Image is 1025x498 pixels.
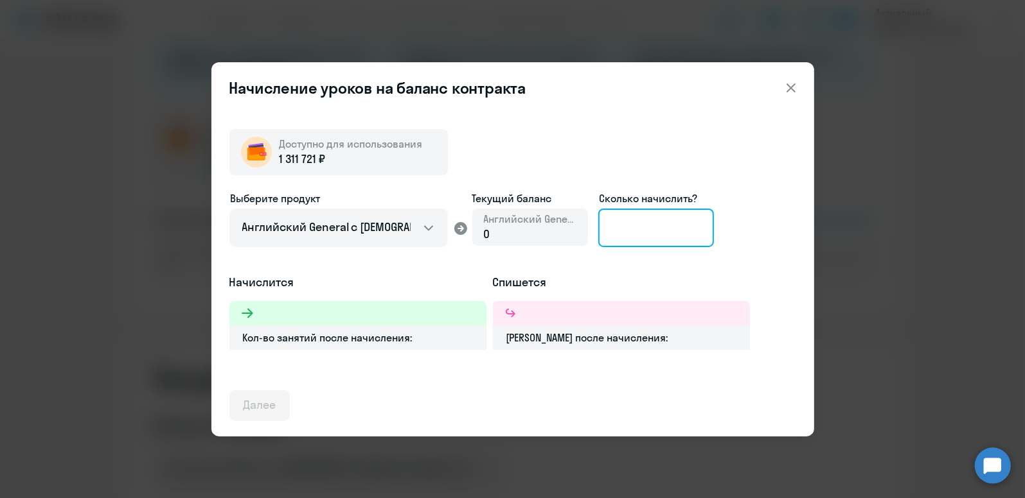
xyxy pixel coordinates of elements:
header: Начисление уроков на баланс контракта [211,78,814,98]
div: [PERSON_NAME] после начисления: [493,325,750,350]
h5: Начислится [229,274,486,291]
button: Далее [229,390,290,421]
div: Кол-во занятий после начисления: [229,325,486,350]
span: 0 [484,227,490,241]
span: 1 311 721 ₽ [280,151,325,167]
div: Далее [244,397,276,413]
span: Английский General [484,212,576,226]
img: wallet-circle.png [241,137,272,167]
h5: Спишется [493,274,750,291]
span: Текущий баланс [472,191,588,206]
span: Сколько начислить? [600,192,698,205]
span: Доступно для использования [280,137,423,150]
span: Выберите продукт [231,192,321,205]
